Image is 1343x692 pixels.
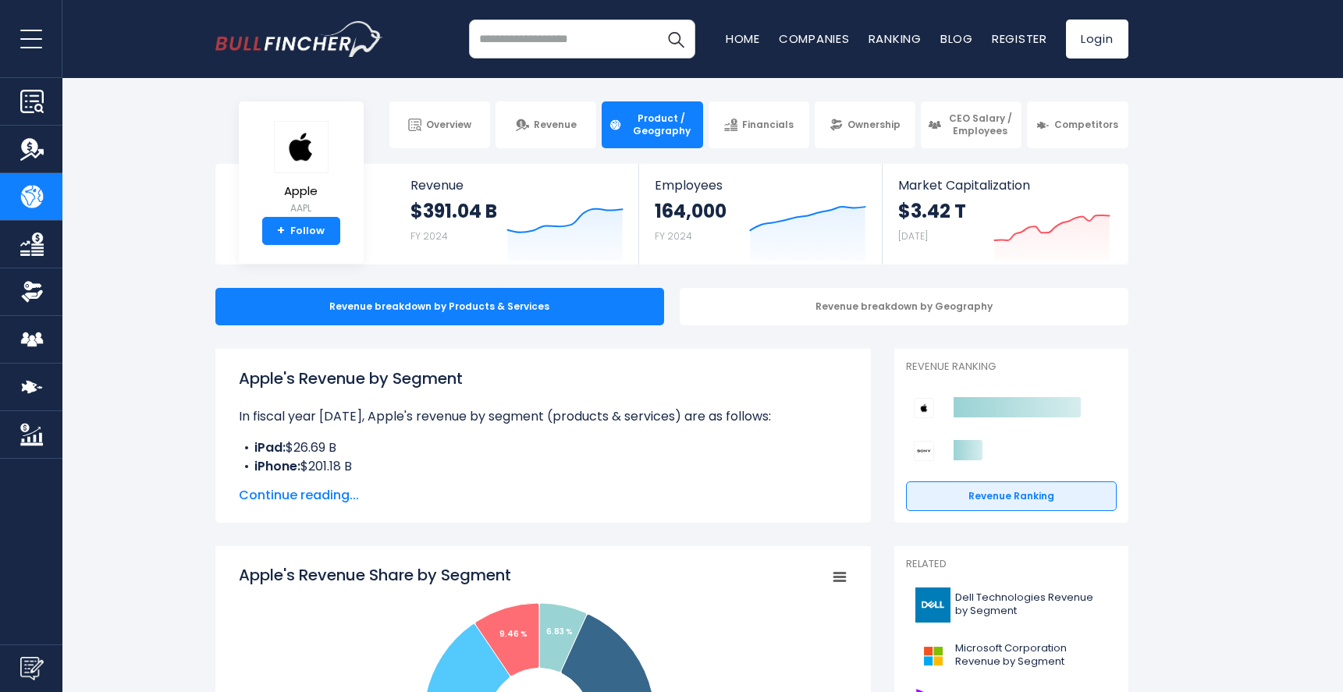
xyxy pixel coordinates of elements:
a: Microsoft Corporation Revenue by Segment [906,634,1117,677]
span: Continue reading... [239,486,847,505]
a: Home [726,30,760,47]
span: Overview [426,119,471,131]
a: Register [992,30,1047,47]
a: Ownership [815,101,915,148]
h1: Apple's Revenue by Segment [239,367,847,390]
a: Dell Technologies Revenue by Segment [906,584,1117,626]
a: Revenue [496,101,596,148]
img: bullfincher logo [215,21,383,57]
span: Microsoft Corporation Revenue by Segment [955,642,1107,669]
small: AAPL [274,201,329,215]
small: FY 2024 [410,229,448,243]
a: Apple AAPL [273,120,329,218]
a: Revenue Ranking [906,481,1117,511]
a: Revenue $391.04 B FY 2024 [395,164,639,264]
tspan: 9.46 % [499,628,528,640]
strong: + [277,224,285,238]
a: Competitors [1027,101,1128,148]
span: Ownership [847,119,901,131]
strong: $3.42 T [898,199,966,223]
span: Apple [274,185,329,198]
img: Apple competitors logo [914,398,934,418]
a: Product / Geography [602,101,702,148]
span: Financials [742,119,794,131]
a: Companies [779,30,850,47]
a: Overview [389,101,490,148]
span: CEO Salary / Employees [946,112,1014,137]
tspan: 6.83 % [546,626,573,637]
div: Revenue breakdown by Geography [680,288,1128,325]
tspan: Apple's Revenue Share by Segment [239,564,511,586]
a: Go to homepage [215,21,383,57]
span: Competitors [1054,119,1118,131]
strong: 164,000 [655,199,727,223]
p: In fiscal year [DATE], Apple's revenue by segment (products & services) are as follows: [239,407,847,426]
small: [DATE] [898,229,928,243]
small: FY 2024 [655,229,692,243]
a: Market Capitalization $3.42 T [DATE] [883,164,1126,264]
li: $201.18 B [239,457,847,476]
a: +Follow [262,217,340,245]
img: Sony Group Corporation competitors logo [914,441,934,461]
img: MSFT logo [915,638,950,673]
span: Revenue [410,178,624,193]
strong: $391.04 B [410,199,497,223]
a: Financials [709,101,809,148]
div: Revenue breakdown by Products & Services [215,288,664,325]
a: CEO Salary / Employees [921,101,1021,148]
b: iPhone: [254,457,300,475]
b: iPad: [254,438,286,456]
img: Ownership [20,280,44,303]
p: Revenue Ranking [906,360,1117,374]
p: Related [906,558,1117,571]
a: Blog [940,30,973,47]
span: Dell Technologies Revenue by Segment [955,591,1107,618]
a: Employees 164,000 FY 2024 [639,164,882,264]
a: Ranking [869,30,922,47]
button: Search [656,20,695,59]
li: $26.69 B [239,438,847,457]
span: Product / Geography [627,112,695,137]
span: Employees [655,178,866,193]
span: Revenue [534,119,577,131]
img: DELL logo [915,587,950,623]
a: Login [1066,20,1128,59]
span: Market Capitalization [898,178,1110,193]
